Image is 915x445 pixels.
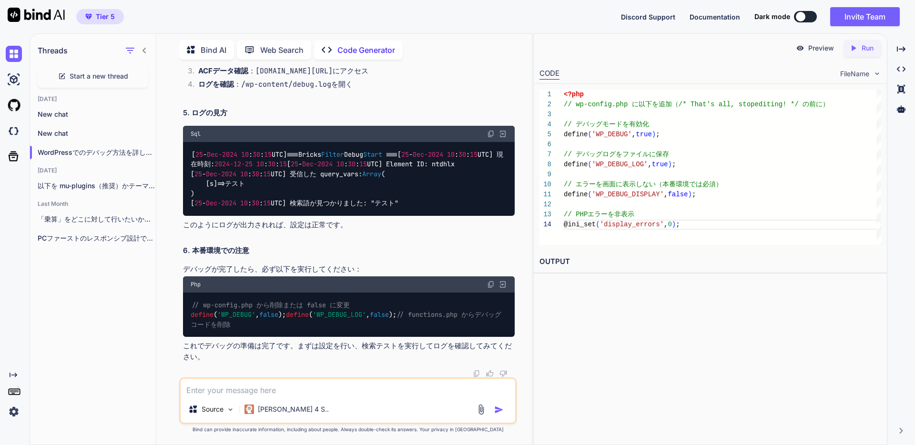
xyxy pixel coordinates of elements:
[692,191,696,198] span: ;
[754,12,790,21] span: Dark mode
[38,233,156,243] p: PCファーストのレスポンシブ設計で「モバイルだけ」「PCだけ」で改行を入れたい場合、もっともシンプルかつメンテしやすいのは 1. HTML に改行箇所を示す空要素（brタグでも span 要素で...
[230,160,241,169] span: -12
[596,221,600,228] span: (
[664,191,668,198] span: ,
[424,150,443,159] span: -2024
[668,221,671,228] span: 0
[252,170,259,178] span: 30
[298,160,302,169] span: -
[221,180,225,188] span: >
[260,44,304,56] p: Web Search
[206,170,217,178] span: Dec
[591,191,663,198] span: 'WP_DEBUG_DISPLAY'
[217,170,236,178] span: -2024
[564,181,722,188] span: // エラーを画面に表示しない（本番環境では必須）
[291,160,298,169] span: 25
[539,190,551,200] div: 11
[588,161,591,168] span: (
[244,405,254,414] img: Claude 4 Sonnet
[6,97,22,113] img: githubLight
[30,167,156,174] h2: [DATE]
[336,160,344,169] span: 10
[409,150,413,159] span: -
[363,150,382,159] span: Start
[539,90,551,100] div: 1
[240,199,248,207] span: 10
[636,131,652,138] span: true
[668,191,688,198] span: false
[564,91,584,98] span: <?php
[30,95,156,103] h2: [DATE]
[539,100,551,110] div: 2
[194,199,202,207] span: 25
[458,150,466,159] span: 30
[539,140,551,150] div: 6
[664,221,668,228] span: ,
[258,405,329,414] p: [PERSON_NAME] 4 S..
[370,311,389,319] span: false
[226,405,234,414] img: Pick Models
[6,71,22,88] img: ai-studio
[588,191,591,198] span: (
[390,150,394,159] span: =
[96,12,115,21] span: Tier 5
[539,130,551,140] div: 5
[198,80,234,89] strong: ログを確認
[241,80,331,89] code: /wp-content/debug.log
[539,150,551,160] div: 7
[754,101,829,108] span: editing! */ の前に）
[268,160,275,169] span: 30
[201,44,226,56] p: Bind AI
[672,161,676,168] span: ;
[539,200,551,210] div: 12
[539,160,551,170] div: 8
[286,311,309,319] span: define
[564,101,754,108] span: // wp-config.php に以下を追加（/* That's all, stop
[676,221,680,228] span: ;
[652,131,656,138] span: )
[255,66,333,76] code: [DOMAIN_NAME][URL]
[252,199,259,207] span: 30
[588,131,591,138] span: (
[672,221,676,228] span: )
[38,45,68,56] h1: Threads
[600,221,663,228] span: 'display_errors'
[6,123,22,139] img: darkCloudIdeIcon
[564,221,596,228] span: @ini_set
[302,160,314,169] span: Dec
[85,14,92,20] img: premium
[291,150,295,159] span: =
[183,220,515,231] p: このようにログが出力されれば、設定は正常です。
[470,150,478,159] span: 15
[194,170,202,178] span: 25
[539,220,551,230] div: 14
[217,180,221,188] span: =
[70,71,128,81] span: Start a new thread
[38,129,156,138] p: New chat
[38,181,156,191] p: 以下を mu-plugins（推奨）かテーマの functions.php に追加してください。Bricks の Query Loop...
[413,150,424,159] span: Dec
[499,370,507,377] img: dislike
[564,151,669,158] span: // デバッグログをファイルに保存
[195,150,203,159] span: 25
[362,170,381,178] span: Array
[539,68,559,80] div: CODE
[564,131,588,138] span: define
[76,9,124,24] button: premiumTier 5
[38,148,156,157] p: WordPressでのデバッグ方法を詳しく説明します。 ## 1. wp-co...
[191,130,201,138] span: Sql
[591,131,631,138] span: 'WP_DEBUG'
[183,341,515,362] p: これでデバッグの準備は完了です。まずは設定を行い、検索テストを実行してログを確認してみてください。
[8,8,65,22] img: Bind AI
[808,43,834,53] p: Preview
[688,191,691,198] span: )
[564,191,588,198] span: define
[796,44,804,52] img: preview
[191,311,501,329] span: // functions.php からデバッグコードを削除
[240,170,248,178] span: 10
[253,150,260,159] span: 30
[830,7,900,26] button: Invite Team
[862,43,874,53] p: Run
[487,130,495,138] img: copy
[668,161,671,168] span: )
